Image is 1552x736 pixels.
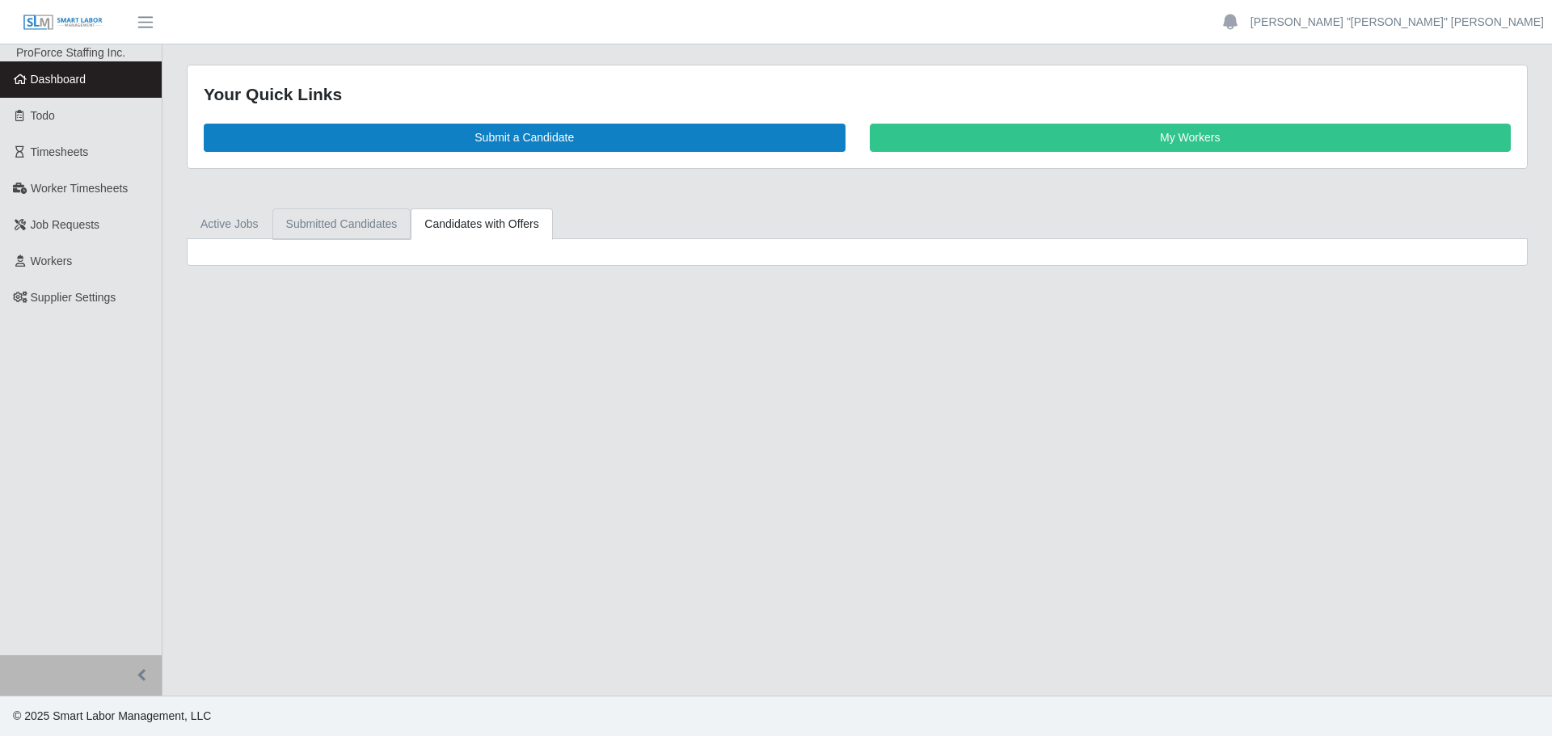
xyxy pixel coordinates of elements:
span: Dashboard [31,73,86,86]
span: ProForce Staffing Inc. [16,46,125,59]
span: Todo [31,109,55,122]
a: My Workers [870,124,1512,152]
span: Supplier Settings [31,291,116,304]
span: Job Requests [31,218,100,231]
a: Submit a Candidate [204,124,846,152]
a: Active Jobs [187,208,272,240]
span: Workers [31,254,73,267]
a: Candidates with Offers [411,208,552,240]
div: Your Quick Links [204,82,1511,107]
a: [PERSON_NAME] "[PERSON_NAME]" [PERSON_NAME] [1250,14,1544,31]
span: © 2025 Smart Labor Management, LLC [13,709,211,722]
img: SLM Logo [23,14,103,32]
a: Submitted Candidates [272,208,411,240]
span: Worker Timesheets [31,182,128,195]
span: Timesheets [31,145,89,158]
